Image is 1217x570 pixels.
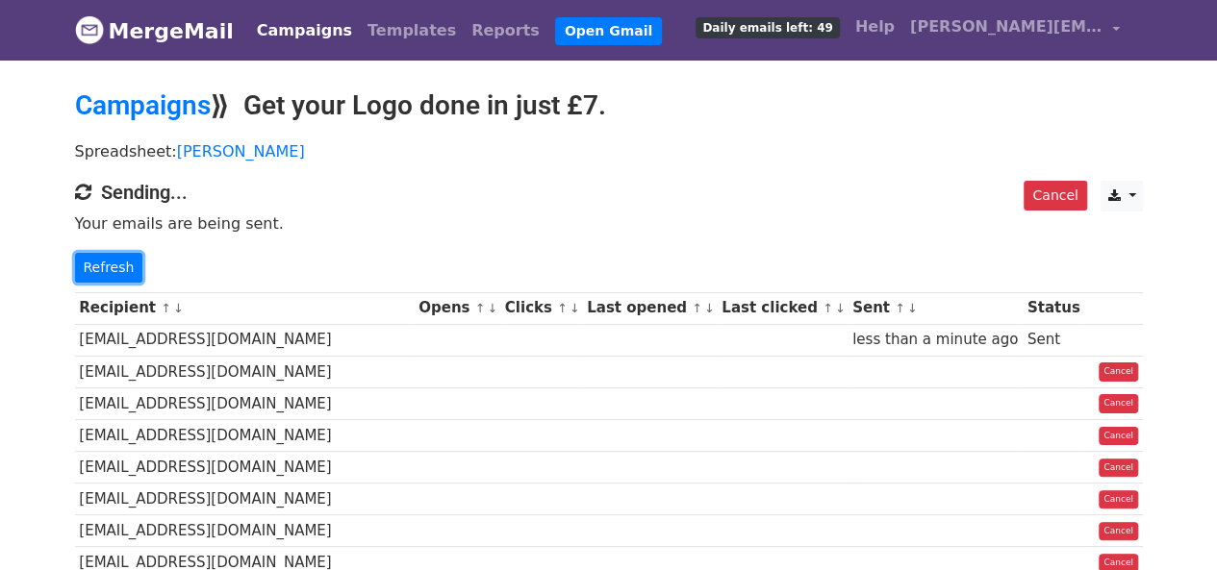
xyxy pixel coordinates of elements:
a: Daily emails left: 49 [688,8,847,46]
a: ↑ [692,301,702,315]
td: [EMAIL_ADDRESS][DOMAIN_NAME] [75,419,415,451]
th: Status [1023,292,1084,324]
a: ↓ [487,301,497,315]
a: Campaigns [75,89,211,121]
a: [PERSON_NAME] [177,142,305,161]
th: Opens [414,292,500,324]
a: [PERSON_NAME][EMAIL_ADDRESS][DOMAIN_NAME] [902,8,1128,53]
td: [EMAIL_ADDRESS][DOMAIN_NAME] [75,356,415,387]
a: ↑ [557,301,568,315]
a: Cancel [1099,362,1138,382]
th: Last clicked [717,292,848,324]
a: ↑ [161,301,171,315]
div: less than a minute ago [852,329,1018,351]
th: Recipient [75,292,415,324]
h2: ⟫ Get your Logo done in just £7. [75,89,1143,122]
a: Cancel [1099,394,1138,413]
a: Cancel [1099,522,1138,541]
a: Cancel [1024,181,1086,211]
p: Your emails are being sent. [75,213,1143,234]
p: Spreadsheet: [75,141,1143,161]
a: ↓ [835,301,846,315]
th: Clicks [500,292,582,324]
a: ↑ [895,301,905,315]
a: Help [848,8,902,46]
a: Cancel [1099,427,1138,446]
a: Refresh [75,253,143,283]
a: ↓ [907,301,918,315]
a: Cancel [1099,490,1138,509]
h4: Sending... [75,181,1143,204]
span: [PERSON_NAME][EMAIL_ADDRESS][DOMAIN_NAME] [910,15,1103,38]
img: MergeMail logo [75,15,104,44]
iframe: Chat Widget [1121,478,1217,570]
a: MergeMail [75,11,234,51]
a: ↓ [173,301,184,315]
th: Sent [848,292,1023,324]
a: Reports [464,12,547,50]
a: Templates [360,12,464,50]
a: ↓ [704,301,715,315]
a: Open Gmail [555,17,662,45]
th: Last opened [582,292,717,324]
td: [EMAIL_ADDRESS][DOMAIN_NAME] [75,387,415,419]
td: [EMAIL_ADDRESS][DOMAIN_NAME] [75,515,415,547]
td: Sent [1023,324,1084,356]
a: ↑ [475,301,486,315]
a: Campaigns [249,12,360,50]
td: [EMAIL_ADDRESS][DOMAIN_NAME] [75,324,415,356]
td: [EMAIL_ADDRESS][DOMAIN_NAME] [75,483,415,515]
a: ↑ [823,301,833,315]
a: ↓ [570,301,580,315]
td: [EMAIL_ADDRESS][DOMAIN_NAME] [75,452,415,483]
span: Daily emails left: 49 [696,17,839,38]
a: Cancel [1099,458,1138,478]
